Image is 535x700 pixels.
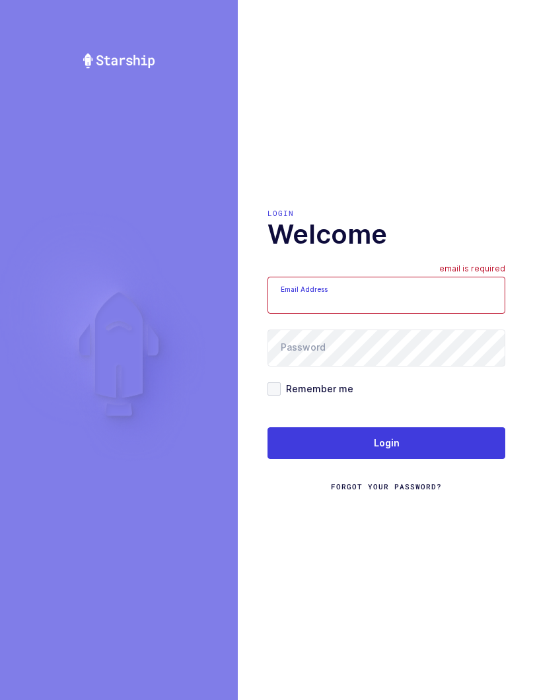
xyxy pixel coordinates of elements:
[267,208,505,219] div: Login
[331,481,442,492] a: Forgot Your Password?
[82,53,156,69] img: Starship
[267,219,505,250] h1: Welcome
[281,382,353,395] span: Remember me
[439,263,505,277] div: email is required
[267,330,505,367] input: Password
[267,427,505,459] button: Login
[267,277,505,314] input: Email Address
[374,437,400,450] span: Login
